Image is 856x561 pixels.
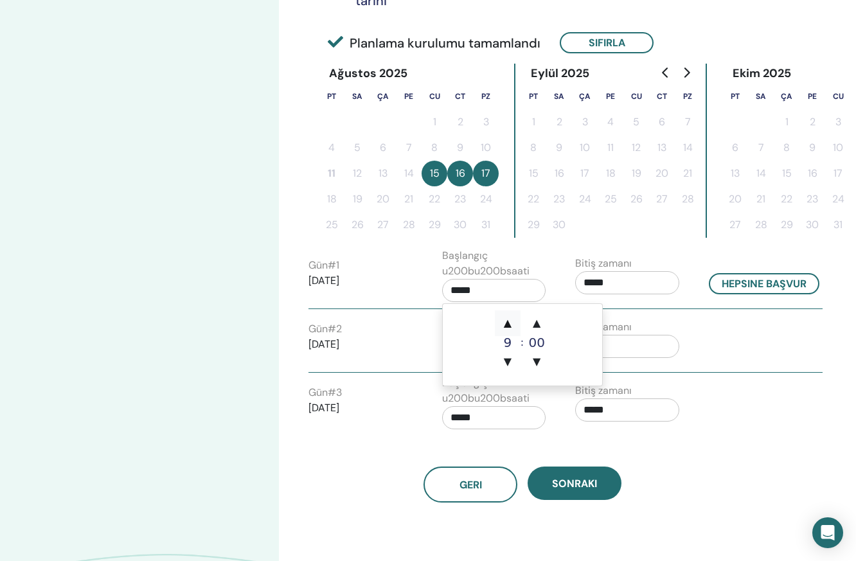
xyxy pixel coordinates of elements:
[473,84,499,109] th: Pazar
[799,186,825,212] button: 23
[495,336,521,349] div: 9
[825,135,851,161] button: 10
[552,477,597,490] span: Sonraki
[308,258,339,273] label: Gün # 1
[396,212,422,238] button: 28
[495,349,521,375] span: ▼
[825,161,851,186] button: 17
[812,517,843,548] div: Open Intercom Messenger
[344,212,370,238] button: 26
[709,273,819,294] button: Hepsine başvur
[546,212,572,238] button: 30
[774,161,799,186] button: 15
[422,186,447,212] button: 22
[473,135,499,161] button: 10
[722,186,748,212] button: 20
[722,84,748,109] th: Pazartesi
[447,186,473,212] button: 23
[546,161,572,186] button: 16
[370,161,396,186] button: 13
[442,248,546,279] label: Başlangıç u200bu200bsaati
[319,212,344,238] button: 25
[370,212,396,238] button: 27
[447,161,473,186] button: 16
[825,109,851,135] button: 3
[649,186,675,212] button: 27
[598,109,623,135] button: 4
[459,478,482,492] span: Geri
[623,84,649,109] th: Cuma
[572,186,598,212] button: 24
[675,135,700,161] button: 14
[447,135,473,161] button: 9
[748,186,774,212] button: 21
[521,186,546,212] button: 22
[422,109,447,135] button: 1
[572,109,598,135] button: 3
[655,60,676,85] button: Go to previous month
[799,135,825,161] button: 9
[521,161,546,186] button: 15
[748,161,774,186] button: 14
[344,135,370,161] button: 5
[572,161,598,186] button: 17
[623,109,649,135] button: 5
[722,135,748,161] button: 6
[396,186,422,212] button: 21
[722,161,748,186] button: 13
[675,186,700,212] button: 28
[528,467,621,500] button: Sonraki
[649,84,675,109] th: Cumartesi
[524,336,549,349] div: 00
[422,135,447,161] button: 8
[344,161,370,186] button: 12
[521,310,524,375] div: :
[319,135,344,161] button: 4
[396,135,422,161] button: 7
[396,84,422,109] th: Perşembe
[722,64,802,84] div: Ekim 2025
[328,33,540,53] span: Planlama kurulumu tamamlandı
[675,109,700,135] button: 7
[774,135,799,161] button: 8
[308,273,413,289] p: [DATE]
[649,135,675,161] button: 13
[396,161,422,186] button: 14
[473,161,499,186] button: 17
[598,161,623,186] button: 18
[623,186,649,212] button: 26
[649,109,675,135] button: 6
[424,467,517,503] button: Geri
[370,186,396,212] button: 20
[308,321,342,337] label: Gün # 2
[774,84,799,109] th: Çarşamba
[572,135,598,161] button: 10
[319,84,344,109] th: Pazartesi
[546,135,572,161] button: 9
[521,84,546,109] th: Pazartesi
[546,109,572,135] button: 2
[319,64,418,84] div: Ağustos 2025
[748,212,774,238] button: 28
[546,84,572,109] th: Salı
[774,212,799,238] button: 29
[473,186,499,212] button: 24
[774,186,799,212] button: 22
[799,84,825,109] th: Perşembe
[447,109,473,135] button: 2
[546,186,572,212] button: 23
[575,383,632,398] label: Bitiş zamanı
[675,161,700,186] button: 21
[447,84,473,109] th: Cumartesi
[748,84,774,109] th: Salı
[422,84,447,109] th: Cuma
[521,135,546,161] button: 8
[575,256,632,271] label: Bitiş zamanı
[524,349,549,375] span: ▼
[521,64,600,84] div: Eylül 2025
[370,84,396,109] th: Çarşamba
[675,84,700,109] th: Pazar
[799,212,825,238] button: 30
[825,84,851,109] th: Cuma
[473,109,499,135] button: 3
